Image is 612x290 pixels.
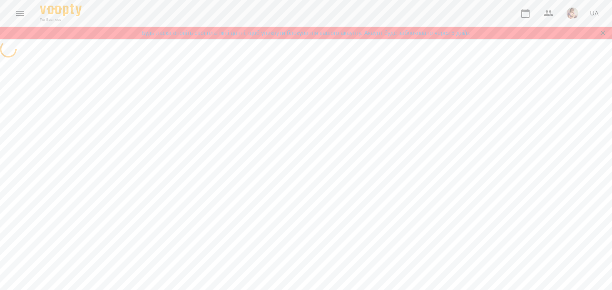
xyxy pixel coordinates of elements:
[142,29,470,37] a: Будь ласка оновіть свої платіжні данні, щоб уникнути блокування вашого акаунту. Акаунт буде забло...
[40,17,82,22] span: For Business
[567,7,578,19] img: 598c81dcb499f295e991862bd3015a7d.JPG
[40,4,82,16] img: Voopty Logo
[10,3,30,23] button: Menu
[587,5,602,21] button: UA
[597,27,609,39] button: Закрити сповіщення
[590,9,599,17] span: UA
